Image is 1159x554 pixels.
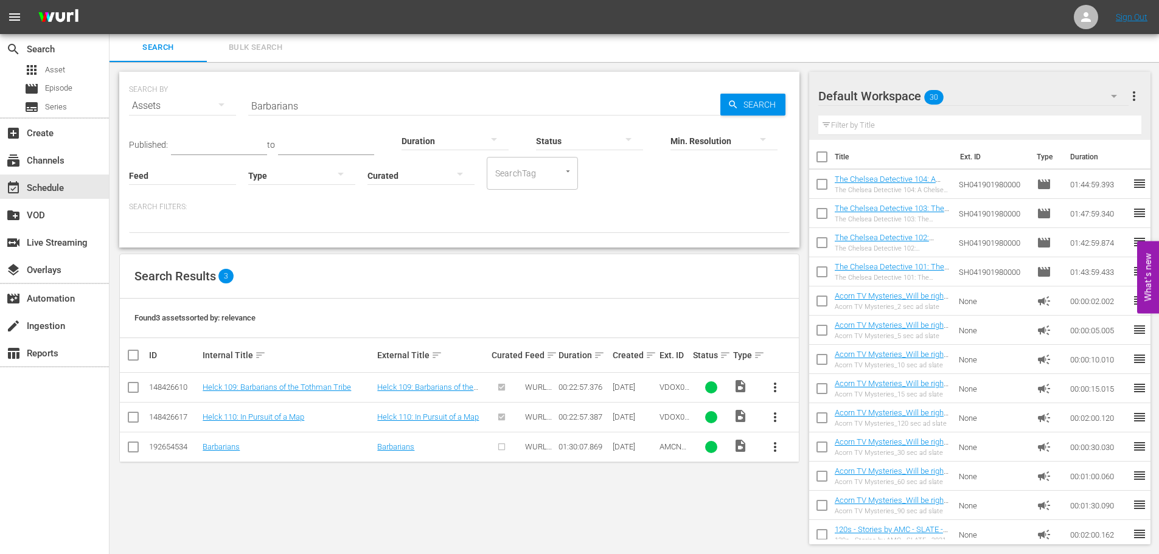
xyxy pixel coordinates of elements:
td: 01:47:59.340 [1065,199,1132,228]
td: SH041901980000 [954,170,1032,199]
td: None [954,432,1032,462]
span: more_vert [1127,89,1141,103]
span: Ad [1037,323,1051,338]
span: Search [6,42,21,57]
div: Acorn TV Mysteries_60 sec ad slate [835,478,950,486]
a: Sign Out [1116,12,1147,22]
span: Found 3 assets sorted by: relevance [134,313,256,322]
span: reorder [1132,497,1147,512]
td: None [954,403,1032,432]
td: 00:00:05.005 [1065,316,1132,345]
div: 192654534 [149,442,199,451]
div: [DATE] [613,442,656,451]
div: Acorn TV Mysteries_10 sec ad slate [835,361,950,369]
div: 01:30:07.869 [559,442,608,451]
div: 148426610 [149,383,199,392]
div: External Title [377,348,488,362]
div: Acorn TV Mysteries_30 sec ad slate [835,449,950,457]
div: Status [693,348,729,362]
a: Acorn TV Mysteries_Will be right back 15 S01642206001 FINAL [835,379,948,397]
a: Helck 110: In Pursuit of a Map [377,412,479,421]
td: None [954,286,1032,316]
td: None [954,374,1032,403]
span: layers [6,263,21,277]
span: 3 [218,269,234,283]
td: 00:00:02.002 [1065,286,1132,316]
span: sort [431,350,442,361]
span: more_vert [768,440,782,454]
span: Episode [24,81,39,96]
a: 120s - Stories by AMC - SLATE - 2021 [835,525,948,543]
div: Acorn TV Mysteries_90 sec ad slate [835,507,950,515]
a: Helck 109: Barbarians of the Tothman Tribe [377,383,478,401]
a: Acorn TV Mysteries_Will be right back 60 S01642208001 FINAL [835,466,948,485]
div: Ext. ID [660,350,689,360]
a: Acorn TV Mysteries_Will be right back 30 S01642207001 FINA [835,437,948,455]
div: 120s - Stories by AMC - SLATE - 2021 [835,536,950,544]
button: more_vert [760,373,790,402]
th: Title [835,140,953,174]
td: 00:02:00.162 [1065,520,1132,549]
button: more_vert [760,432,790,462]
span: Ad [1037,410,1051,425]
button: Search [720,94,785,116]
td: SH041901980000 [954,199,1032,228]
div: Curated [492,350,521,360]
a: Helck 109: Barbarians of the Tothman Tribe [203,383,351,392]
td: None [954,345,1032,374]
span: WURL Feed [525,412,552,431]
div: Acorn TV Mysteries_15 sec ad slate [835,390,950,398]
span: VOD [6,208,21,223]
span: Video [733,409,748,423]
span: to [267,140,275,150]
div: Feed [525,348,555,362]
span: Ad [1037,469,1051,483]
div: The Chelsea Detective 101: The Wages of Sin [835,274,950,282]
span: Episode [1037,206,1051,221]
span: reorder [1132,439,1147,454]
button: Open Feedback Widget [1137,241,1159,313]
a: Acorn TV Mysteries_Will be right back 10 S01642205001 FINAL [835,350,948,368]
div: 00:22:57.387 [559,412,608,421]
div: 00:22:57.376 [559,383,608,392]
a: Acorn TV Mysteries_Will be right back 05 S01642204001 FINAL [835,320,948,339]
span: WURL Feed [525,442,552,460]
div: Acorn TV Mysteries_2 sec ad slate [835,303,950,311]
span: Episode [1037,235,1051,250]
span: subscriptions [6,153,21,168]
th: Type [1029,140,1063,174]
div: ID [149,350,199,360]
div: Assets [129,89,236,123]
td: 00:01:00.060 [1065,462,1132,491]
a: Acorn TV Mysteries_Will be right back 02 S01642203001 FINAL [835,291,948,310]
div: [DATE] [613,412,656,421]
span: reorder [1132,235,1147,249]
span: reorder [1132,527,1147,541]
span: sort [255,350,266,361]
div: Acorn TV Mysteries_120 sec ad slate [835,420,950,428]
td: 01:44:59.393 [1065,170,1132,199]
span: Asset [24,63,39,77]
div: Duration [559,348,608,362]
a: The Chelsea Detective 102: [PERSON_NAME] (The Chelsea Detective 102: [PERSON_NAME] (amc_networks_... [835,233,948,279]
span: sort [546,350,557,361]
span: sort [754,350,765,361]
th: Ext. ID [953,140,1030,174]
span: Episode [45,82,72,94]
span: Bulk Search [214,41,297,55]
td: 00:00:10.010 [1065,345,1132,374]
td: 01:42:59.874 [1065,228,1132,257]
button: Open [562,165,574,177]
span: Search [739,94,785,116]
td: None [954,316,1032,345]
span: reorder [1132,410,1147,424]
span: menu [7,10,22,24]
div: Acorn TV Mysteries_5 sec ad slate [835,332,950,340]
span: reorder [1132,264,1147,279]
a: The Chelsea Detective 101: The Wages of Sin (The Chelsea Detective 101: The Wages of Sin (amc_net... [835,262,949,308]
td: 00:00:30.030 [1065,432,1132,462]
span: Automation [6,291,21,306]
span: Video [733,438,748,453]
td: SH041901980000 [954,257,1032,286]
span: Video [733,379,748,393]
